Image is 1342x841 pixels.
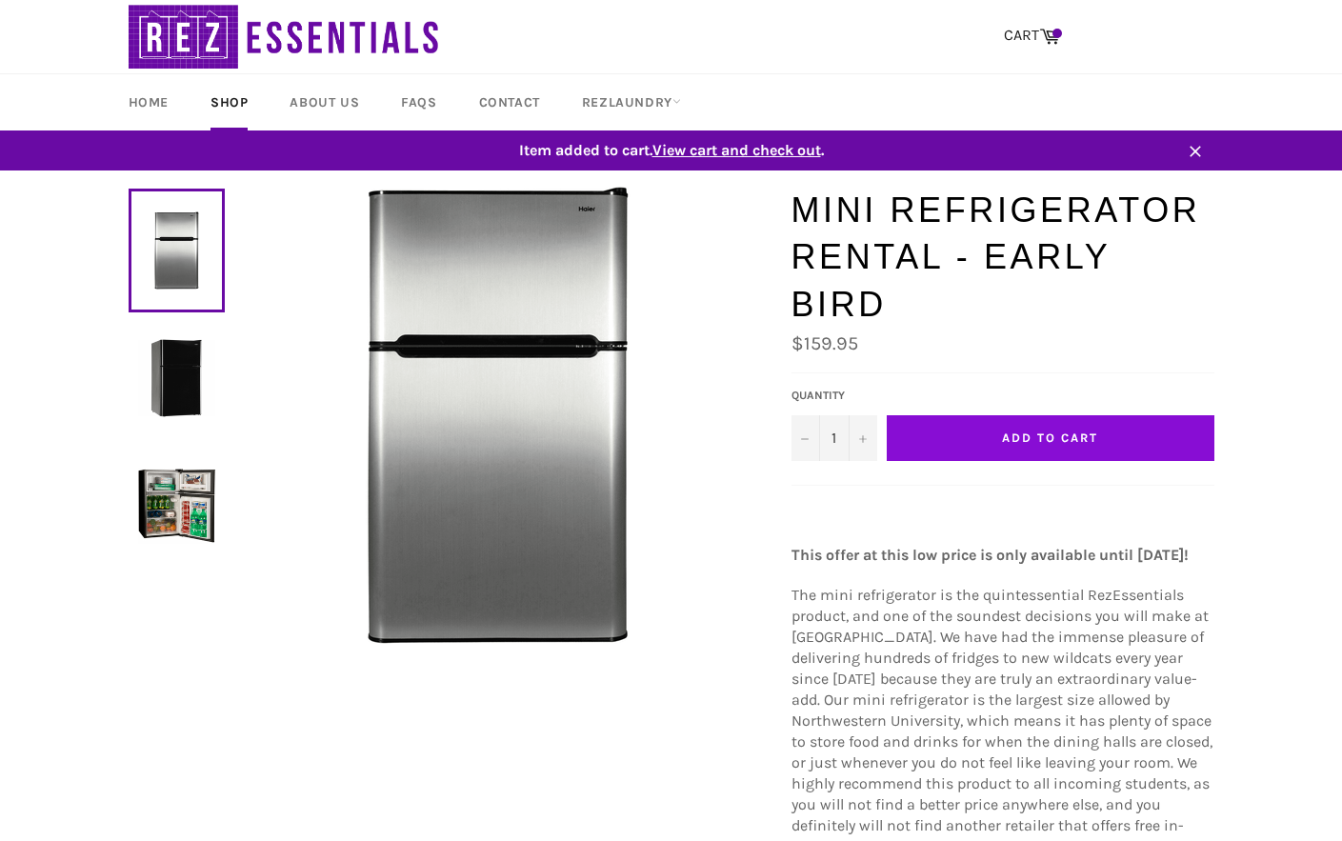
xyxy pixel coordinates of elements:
a: Item added to cart.View cart and check out. [110,130,1233,170]
a: Shop [191,74,267,130]
span: $159.95 [791,332,858,354]
a: Contact [460,74,559,130]
button: Increase quantity [849,415,877,461]
a: About Us [270,74,378,130]
button: Add to Cart [887,415,1214,461]
button: Decrease quantity [791,415,820,461]
a: Home [110,74,188,130]
img: Mini Refrigerator Rental - Early Bird [138,467,215,544]
a: FAQs [382,74,455,130]
h1: Mini Refrigerator Rental - Early Bird [791,187,1214,329]
span: Item added to cart. . [110,140,1233,161]
a: CART [994,16,1070,56]
img: Mini Refrigerator Rental - Early Bird [138,339,215,416]
span: Add to Cart [1002,431,1097,445]
span: View cart and check out [652,141,821,159]
label: Quantity [791,388,877,404]
a: RezLaundry [563,74,700,130]
img: Mini Refrigerator Rental - Early Bird [270,187,727,644]
strong: This offer at this low price is only available until [DATE]! [791,546,1189,564]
